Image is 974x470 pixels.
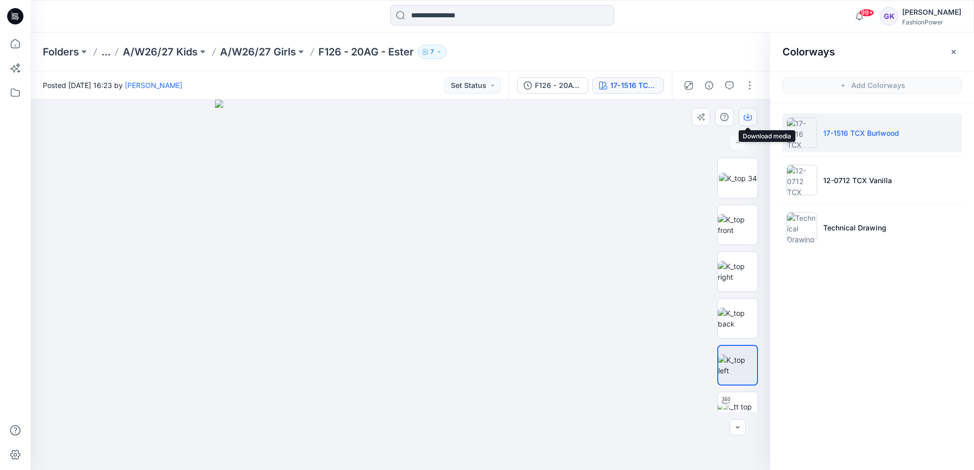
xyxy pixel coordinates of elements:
span: Posted [DATE] 16:23 by [43,80,182,91]
p: 17-1516 TCX Burlwood [823,128,899,138]
img: 17-1516 TCX Burlwood [787,118,817,148]
a: [PERSON_NAME] [125,81,182,90]
a: Folders [43,45,79,59]
img: Technical Drawing [787,212,817,243]
a: A/W26/27 Girls [220,45,296,59]
div: FashionPower [902,18,961,26]
button: Details [701,77,717,94]
img: K_tt top 2 [718,401,757,423]
button: F126 - 20AG - Ester [517,77,588,94]
img: K_top right [718,261,757,282]
img: eyJhbGciOiJIUzI1NiIsImtpZCI6IjAiLCJzbHQiOiJzZXMiLCJ0eXAiOiJKV1QifQ.eyJkYXRhIjp7InR5cGUiOiJzdG9yYW... [215,100,586,470]
p: 7 [430,46,434,57]
img: K_top 34 [719,173,757,184]
div: F126 - 20AG - Ester [535,80,582,91]
p: F126 - 20AG - Ester [318,45,414,59]
div: GK [880,7,898,25]
h2: Colorways [782,46,835,58]
img: 12-0712 TCX Vanilla [787,165,817,195]
a: A/W26/27 Kids [123,45,198,59]
p: Technical Drawing [823,222,886,233]
div: [PERSON_NAME] [902,6,961,18]
img: K_top back [718,308,757,329]
p: 12-0712 TCX Vanilla [823,175,892,186]
button: 17-1516 TCX Burlwood [592,77,664,94]
img: K_top front [718,214,757,236]
span: 99+ [859,9,874,17]
button: 7 [418,45,447,59]
img: K_top left [718,355,757,376]
button: ... [101,45,111,59]
div: 17-1516 TCX Burlwood [610,80,657,91]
